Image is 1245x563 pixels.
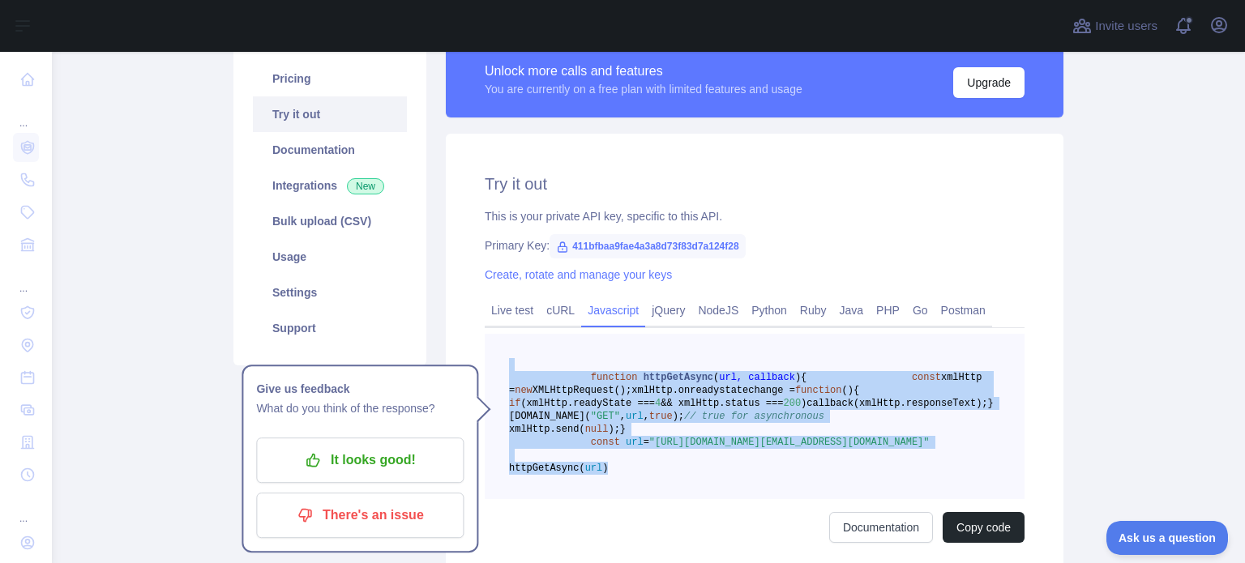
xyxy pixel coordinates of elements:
div: ... [13,493,39,525]
a: Usage [253,239,407,275]
a: Create, rotate and manage your keys [485,268,672,281]
span: ); [673,411,684,422]
p: What do you think of the response? [256,399,464,418]
a: NodeJS [691,297,745,323]
a: Pricing [253,61,407,96]
span: ); [608,424,619,435]
a: Bulk upload (CSV) [253,203,407,239]
a: Try it out [253,96,407,132]
span: callback(xmlHttp.responseText); [806,398,987,409]
span: function [795,385,842,396]
a: Postman [935,297,992,323]
span: url, callback [719,372,795,383]
span: new [515,385,533,396]
a: Java [833,297,871,323]
div: Unlock more calls and features [485,62,802,81]
a: cURL [540,297,581,323]
span: && xmlHttp.status === [661,398,783,409]
span: const [912,372,941,383]
h2: Try it out [485,173,1025,195]
span: httpGetAsync [644,372,713,383]
span: ) [602,463,608,474]
p: It looks good! [268,446,451,474]
span: // true for asynchronous [684,411,824,422]
a: Ruby [794,297,833,323]
h1: Give us feedback [256,379,464,399]
span: url [626,437,644,448]
button: Upgrade [953,67,1025,98]
span: xmlHttp.onreadystatechange = [631,385,795,396]
a: Live test [485,297,540,323]
span: New [347,178,384,194]
div: Primary Key: [485,237,1025,254]
span: { [854,385,859,396]
button: There's an issue [256,493,464,538]
a: Support [253,310,407,346]
span: ) [801,398,806,409]
a: Python [745,297,794,323]
span: httpGetAsync( [509,463,585,474]
span: "[URL][DOMAIN_NAME][EMAIL_ADDRESS][DOMAIN_NAME]" [649,437,930,448]
span: ) [848,385,854,396]
span: , [644,411,649,422]
span: function [591,372,638,383]
a: Javascript [581,297,645,323]
button: Invite users [1069,13,1161,39]
a: jQuery [645,297,691,323]
span: if [509,398,520,409]
span: 411bfbaa9fae4a3a8d73f83d7a124f28 [550,234,745,258]
a: Go [906,297,935,323]
iframe: Toggle Customer Support [1106,521,1229,555]
a: Documentation [829,512,933,543]
span: xmlHttp.send( [509,424,585,435]
span: { [801,372,806,383]
a: Settings [253,275,407,310]
span: , [620,411,626,422]
a: PHP [870,297,906,323]
span: 4 [655,398,661,409]
a: Documentation [253,132,407,168]
span: } [620,424,626,435]
span: ) [795,372,801,383]
div: ... [13,262,39,295]
span: } [988,398,994,409]
span: 200 [783,398,801,409]
a: Integrations New [253,168,407,203]
span: ( [841,385,847,396]
span: url [585,463,603,474]
button: It looks good! [256,437,464,483]
div: ... [13,97,39,130]
span: XMLHttpRequest(); [533,385,631,396]
span: = [644,437,649,448]
span: Invite users [1095,17,1157,36]
span: true [649,411,673,422]
div: This is your private API key, specific to this API. [485,208,1025,224]
span: (xmlHttp.readyState === [520,398,655,409]
p: There's an issue [268,501,451,529]
button: Copy code [943,512,1025,543]
div: You are currently on a free plan with limited features and usage [485,81,802,97]
span: const [591,437,620,448]
span: [DOMAIN_NAME]( [509,411,591,422]
span: url [626,411,644,422]
span: null [585,424,609,435]
span: ( [713,372,719,383]
span: "GET" [591,411,620,422]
